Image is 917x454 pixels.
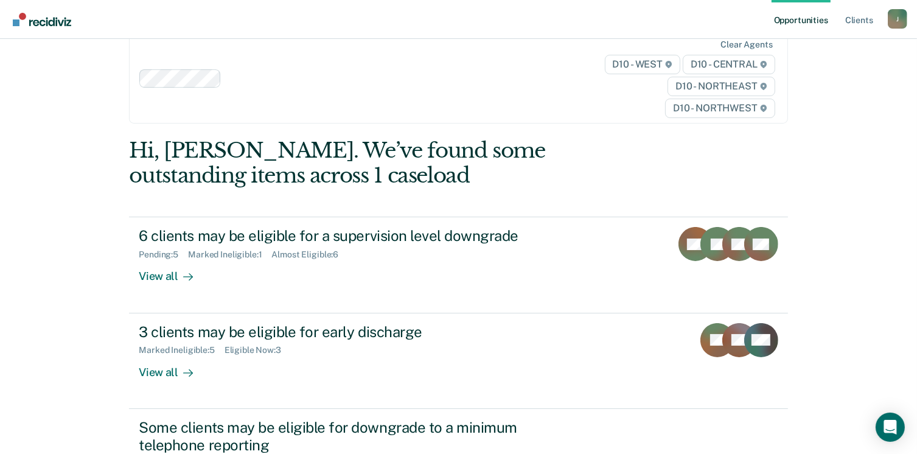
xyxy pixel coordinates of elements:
[139,260,207,284] div: View all
[129,138,656,188] div: Hi, [PERSON_NAME]. We’ve found some outstanding items across 1 caseload
[720,40,772,50] div: Clear agents
[139,419,566,454] div: Some clients may be eligible for downgrade to a minimum telephone reporting
[129,313,787,409] a: 3 clients may be eligible for early dischargeMarked Ineligible:5Eligible Now:3View all
[665,99,775,118] span: D10 - NORTHWEST
[888,9,907,29] div: J
[272,250,349,260] div: Almost Eligible : 6
[139,355,207,379] div: View all
[129,217,787,313] a: 6 clients may be eligible for a supervision level downgradePending:5Marked Ineligible:1Almost Eli...
[683,55,775,74] span: D10 - CENTRAL
[876,413,905,442] div: Open Intercom Messenger
[605,55,680,74] span: D10 - WEST
[13,13,71,26] img: Recidiviz
[888,9,907,29] button: Profile dropdown button
[139,250,188,260] div: Pending : 5
[188,250,271,260] div: Marked Ineligible : 1
[668,77,775,96] span: D10 - NORTHEAST
[139,345,224,355] div: Marked Ineligible : 5
[139,323,566,341] div: 3 clients may be eligible for early discharge
[139,227,566,245] div: 6 clients may be eligible for a supervision level downgrade
[225,345,291,355] div: Eligible Now : 3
